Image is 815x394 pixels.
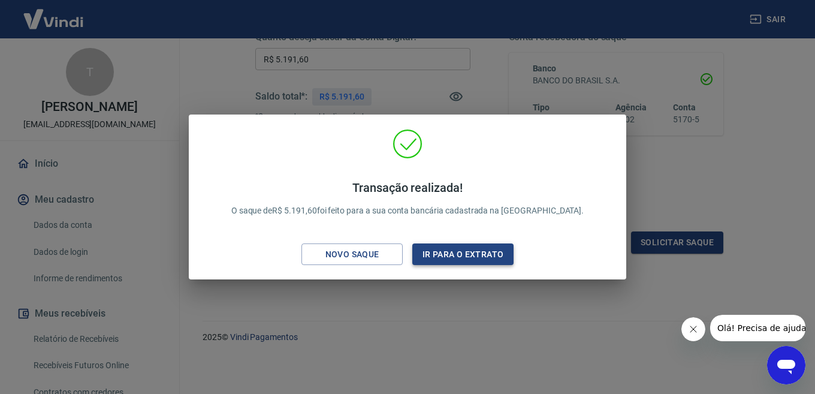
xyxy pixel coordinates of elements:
span: Olá! Precisa de ajuda? [7,8,101,18]
iframe: Mensagem da empresa [710,315,805,341]
button: Ir para o extrato [412,243,514,266]
iframe: Fechar mensagem [681,317,705,341]
h4: Transação realizada! [231,181,584,195]
button: Novo saque [301,243,403,266]
iframe: Botão para abrir a janela de mensagens [767,346,805,384]
p: O saque de R$ 5.191,60 foi feito para a sua conta bancária cadastrada na [GEOGRAPHIC_DATA]. [231,181,584,217]
div: Novo saque [311,247,394,262]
